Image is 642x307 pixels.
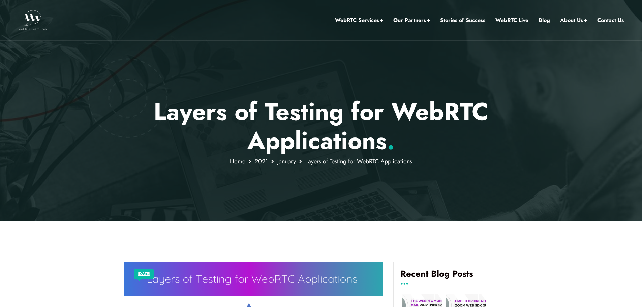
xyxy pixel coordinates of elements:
a: Contact Us [597,16,624,25]
a: Our Partners [393,16,430,25]
a: Home [230,157,245,166]
a: Stories of Success [440,16,485,25]
a: WebRTC Services [335,16,383,25]
a: About Us [560,16,587,25]
a: January [277,157,296,166]
h4: Recent Blog Posts [400,269,487,284]
img: WebRTC.ventures [18,10,47,30]
span: Layers of Testing for WebRTC Applications [305,157,412,166]
a: Blog [539,16,550,25]
span: . [387,123,395,158]
a: [DATE] [137,270,150,278]
a: 2021 [255,157,268,166]
a: WebRTC Live [495,16,528,25]
p: Layers of Testing for WebRTC Applications [124,97,518,155]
